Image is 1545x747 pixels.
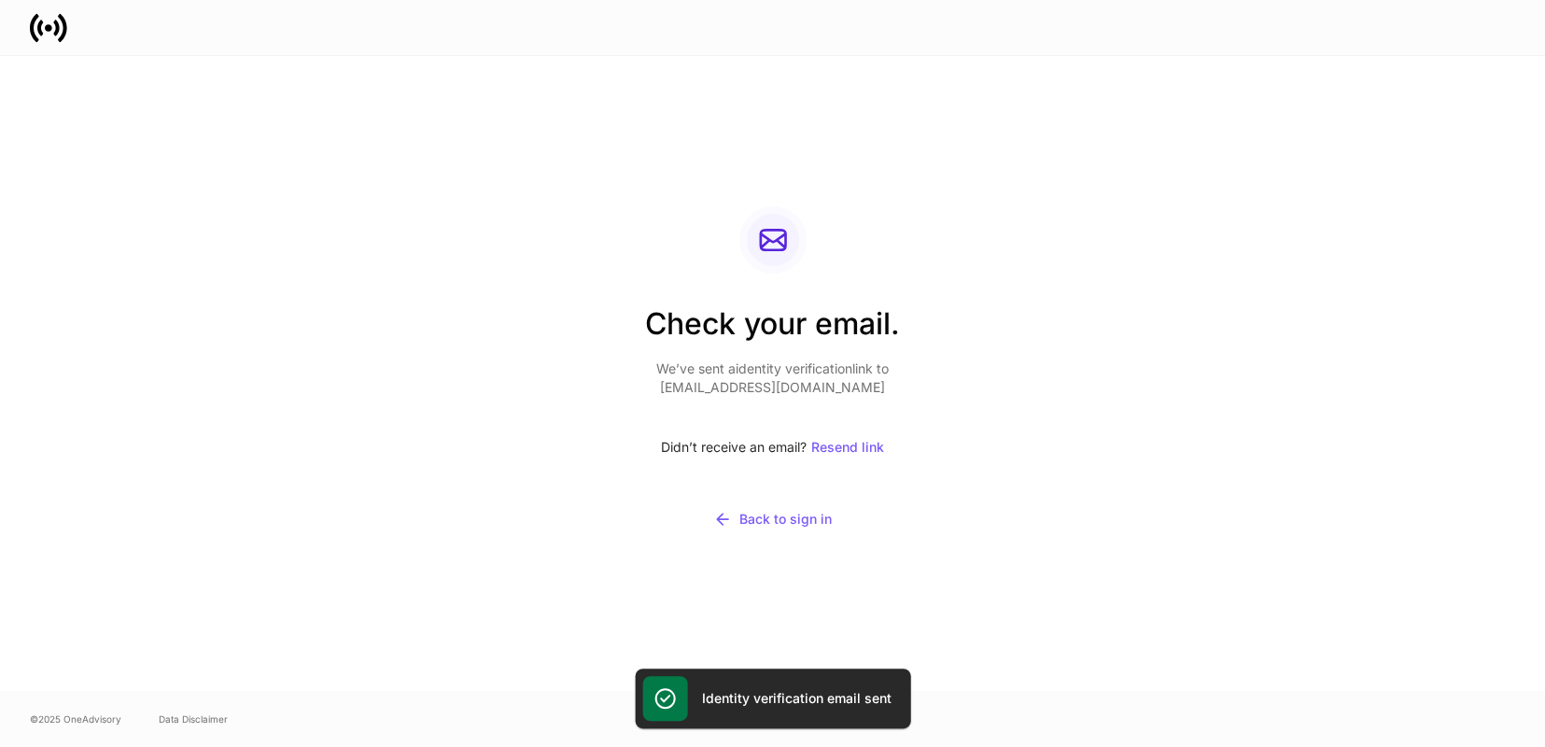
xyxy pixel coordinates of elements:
[702,689,892,708] h5: Identity verification email sent
[713,510,832,529] div: Back to sign in
[811,441,884,454] div: Resend link
[30,712,121,726] span: © 2025 OneAdvisory
[645,303,900,359] h2: Check your email.
[159,712,228,726] a: Data Disclaimer
[645,427,900,468] div: Didn’t receive an email?
[645,498,900,541] button: Back to sign in
[645,359,900,397] p: We’ve sent a identity verification link to [EMAIL_ADDRESS][DOMAIN_NAME]
[810,427,885,468] button: Resend link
